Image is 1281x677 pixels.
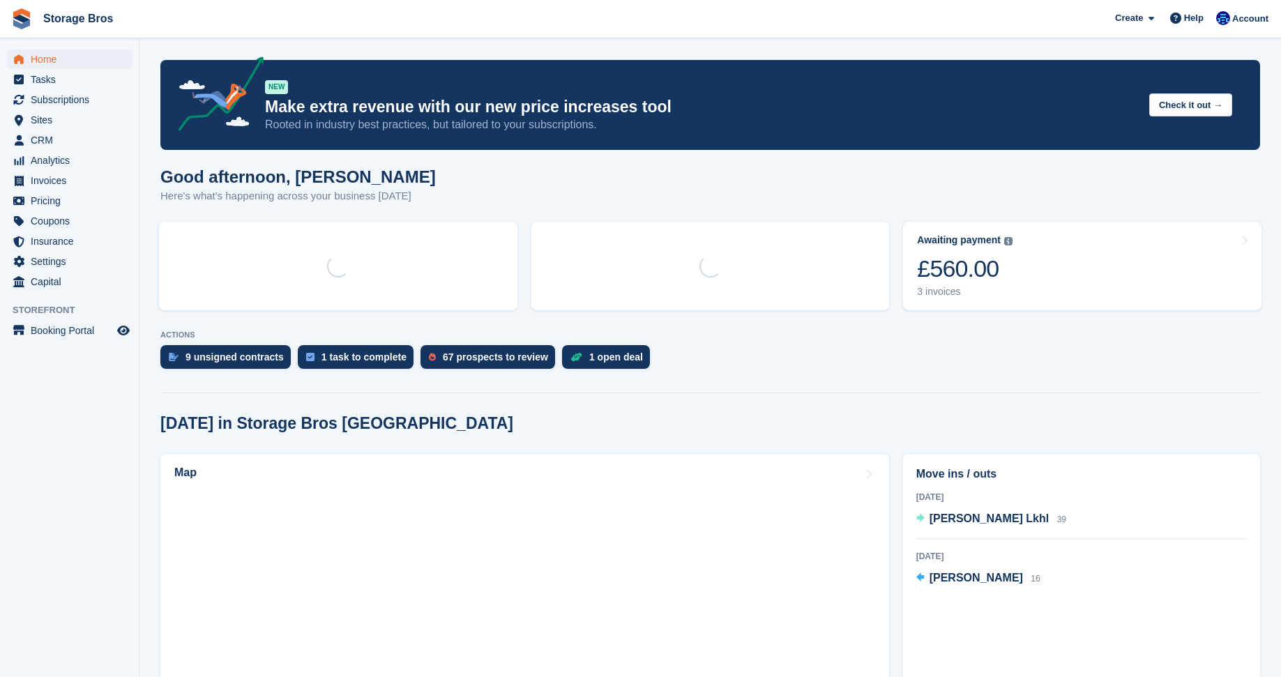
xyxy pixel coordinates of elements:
[7,272,132,291] a: menu
[31,50,114,69] span: Home
[1031,574,1040,584] span: 16
[31,110,114,130] span: Sites
[160,345,298,376] a: 9 unsigned contracts
[167,56,264,136] img: price-adjustments-announcement-icon-8257ccfd72463d97f412b2fc003d46551f7dbcb40ab6d574587a9cd5c0d94...
[7,252,132,271] a: menu
[917,286,1013,298] div: 3 invoices
[930,512,1049,524] span: [PERSON_NAME] Lkhl
[31,151,114,170] span: Analytics
[31,231,114,251] span: Insurance
[160,188,436,204] p: Here's what's happening across your business [DATE]
[31,211,114,231] span: Coupons
[160,330,1260,340] p: ACTIONS
[7,211,132,231] a: menu
[160,167,436,186] h1: Good afternoon, [PERSON_NAME]
[903,222,1261,310] a: Awaiting payment £560.00 3 invoices
[589,351,643,363] div: 1 open deal
[916,510,1066,528] a: [PERSON_NAME] Lkhl 39
[265,80,288,94] div: NEW
[7,110,132,130] a: menu
[916,491,1247,503] div: [DATE]
[160,414,513,433] h2: [DATE] in Storage Bros [GEOGRAPHIC_DATA]
[7,171,132,190] a: menu
[31,70,114,89] span: Tasks
[7,321,132,340] a: menu
[562,345,657,376] a: 1 open deal
[31,171,114,190] span: Invoices
[7,90,132,109] a: menu
[321,351,407,363] div: 1 task to complete
[7,231,132,251] a: menu
[429,353,436,361] img: prospect-51fa495bee0391a8d652442698ab0144808aea92771e9ea1ae160a38d050c398.svg
[31,130,114,150] span: CRM
[443,351,548,363] div: 67 prospects to review
[7,151,132,170] a: menu
[31,191,114,211] span: Pricing
[7,130,132,150] a: menu
[298,345,420,376] a: 1 task to complete
[115,322,132,339] a: Preview store
[1149,93,1232,116] button: Check it out →
[169,353,179,361] img: contract_signature_icon-13c848040528278c33f63329250d36e43548de30e8caae1d1a13099fd9432cc5.svg
[930,572,1023,584] span: [PERSON_NAME]
[7,191,132,211] a: menu
[7,50,132,69] a: menu
[265,117,1138,132] p: Rooted in industry best practices, but tailored to your subscriptions.
[916,570,1040,588] a: [PERSON_NAME] 16
[1232,12,1268,26] span: Account
[11,8,32,29] img: stora-icon-8386f47178a22dfd0bd8f6a31ec36ba5ce8667c1dd55bd0f319d3a0aa187defe.svg
[917,234,1001,246] div: Awaiting payment
[570,352,582,362] img: deal-1b604bf984904fb50ccaf53a9ad4b4a5d6e5aea283cecdc64d6e3604feb123c2.svg
[1057,515,1066,524] span: 39
[7,70,132,89] a: menu
[31,252,114,271] span: Settings
[917,254,1013,283] div: £560.00
[13,303,139,317] span: Storefront
[1184,11,1204,25] span: Help
[420,345,562,376] a: 67 prospects to review
[1115,11,1143,25] span: Create
[174,466,197,479] h2: Map
[1216,11,1230,25] img: Jamie O’Mara
[306,353,314,361] img: task-75834270c22a3079a89374b754ae025e5fb1db73e45f91037f5363f120a921f8.svg
[31,90,114,109] span: Subscriptions
[31,321,114,340] span: Booking Portal
[916,550,1247,563] div: [DATE]
[265,97,1138,117] p: Make extra revenue with our new price increases tool
[185,351,284,363] div: 9 unsigned contracts
[38,7,119,30] a: Storage Bros
[1004,237,1013,245] img: icon-info-grey-7440780725fd019a000dd9b08b2336e03edf1995a4989e88bcd33f0948082b44.svg
[916,466,1247,482] h2: Move ins / outs
[31,272,114,291] span: Capital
